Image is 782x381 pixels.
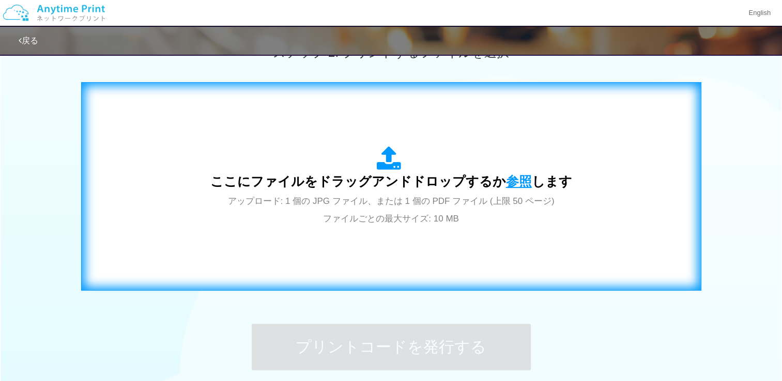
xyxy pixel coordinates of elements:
span: 参照 [506,174,532,188]
span: ここにファイルをドラッグアンドドロップするか します [210,174,572,188]
button: プリントコードを発行する [252,324,531,370]
a: 戻る [19,36,38,45]
span: ステップ 2: プリントするファイルを選択 [273,45,509,59]
span: アップロード: 1 個の JPG ファイル、または 1 個の PDF ファイル (上限 50 ページ) ファイルごとの最大サイズ: 10 MB [228,196,555,224]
